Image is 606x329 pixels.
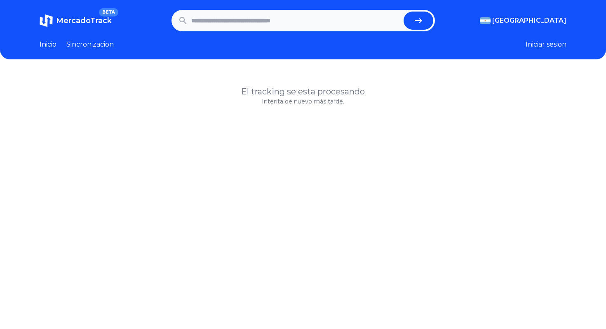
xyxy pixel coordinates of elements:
button: [GEOGRAPHIC_DATA] [480,16,566,26]
a: Sincronizacion [66,40,114,49]
img: MercadoTrack [40,14,53,27]
a: Inicio [40,40,56,49]
p: Intenta de nuevo más tarde. [40,97,566,106]
span: MercadoTrack [56,16,112,25]
a: MercadoTrackBETA [40,14,112,27]
span: [GEOGRAPHIC_DATA] [492,16,566,26]
h1: El tracking se esta procesando [40,86,566,97]
button: Iniciar sesion [526,40,566,49]
img: Argentina [480,17,491,24]
span: BETA [99,8,118,16]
